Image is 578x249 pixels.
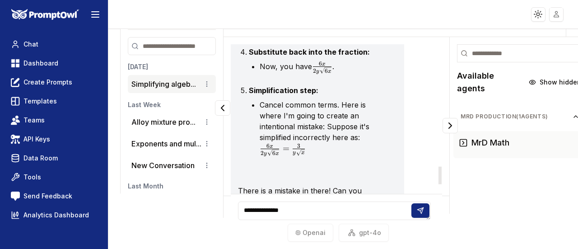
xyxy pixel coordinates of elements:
button: Conversation options [201,160,212,171]
a: Chat [7,36,101,52]
span: x [270,143,273,149]
h3: [DATE] [128,62,216,71]
span: ​ [331,61,332,69]
a: Dashboard [7,55,101,71]
a: Templates [7,93,101,109]
span: = [283,143,289,153]
strong: Simplification step: [249,86,318,95]
a: Teams [7,112,101,128]
span: 2 [313,67,316,75]
span: 3 [297,142,300,150]
h3: Last Week [128,100,216,109]
img: feedback [11,192,20,201]
button: Exponents and mul... [131,138,201,149]
span: 6 [272,150,275,157]
span: Create Prompts [23,78,72,87]
span: API Keys [23,135,50,144]
h3: MrD Math [471,136,509,149]
h2: Available agents [457,70,523,95]
button: Conversation options [201,198,212,209]
span: Dashboard [23,59,58,68]
a: Tools [7,169,101,185]
span: ​ [305,144,306,151]
span: ​ [331,67,332,73]
span: Data Room [23,154,58,163]
span: x [275,150,279,156]
span: ​ [279,150,280,155]
span: Analytics Dashboard [23,211,89,220]
span: x [322,61,326,67]
span: y [316,68,319,74]
img: PromptOwl [11,9,79,20]
button: Conversation options [201,138,212,149]
span: 2 [261,150,264,157]
button: Collapse panel [443,118,458,133]
span: Tools [23,173,41,182]
button: Math error genera... [131,198,199,209]
a: Analytics Dashboard [7,207,101,223]
span: 6 [319,60,322,67]
button: Collapse panel [215,100,230,116]
strong: Substitute back into the fraction: [249,47,370,56]
span: Templates [23,97,57,106]
a: Data Room [7,150,101,166]
li: Now, you have . [260,61,379,74]
span: ​ [279,144,280,151]
button: Conversation options [201,117,212,127]
p: There is a mistake in there! Can you identify what went wrong? Try to correct it! [238,185,379,218]
button: Alloy mixture pro... [131,117,196,127]
h3: Last Month [128,182,216,191]
span: 6 [266,142,270,150]
li: Cancel common terms. Here is where I'm going to create an intentional mistake: Suppose it's simpl... [260,99,379,156]
span: Chat [23,40,38,49]
span: ​ [305,150,306,155]
a: Send Feedback [7,188,101,204]
img: placeholder-user.jpg [550,8,563,21]
button: Conversation options [201,79,212,89]
a: API Keys [7,131,101,147]
span: Teams [23,116,45,125]
span: MrD Production ( 1 agents) [461,113,572,120]
span: y [293,150,296,155]
button: Simplifying algeb... [131,79,196,89]
span: y [264,150,267,156]
span: Send Feedback [23,192,72,201]
a: Create Prompts [7,74,101,90]
p: New Conversation [131,160,195,171]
